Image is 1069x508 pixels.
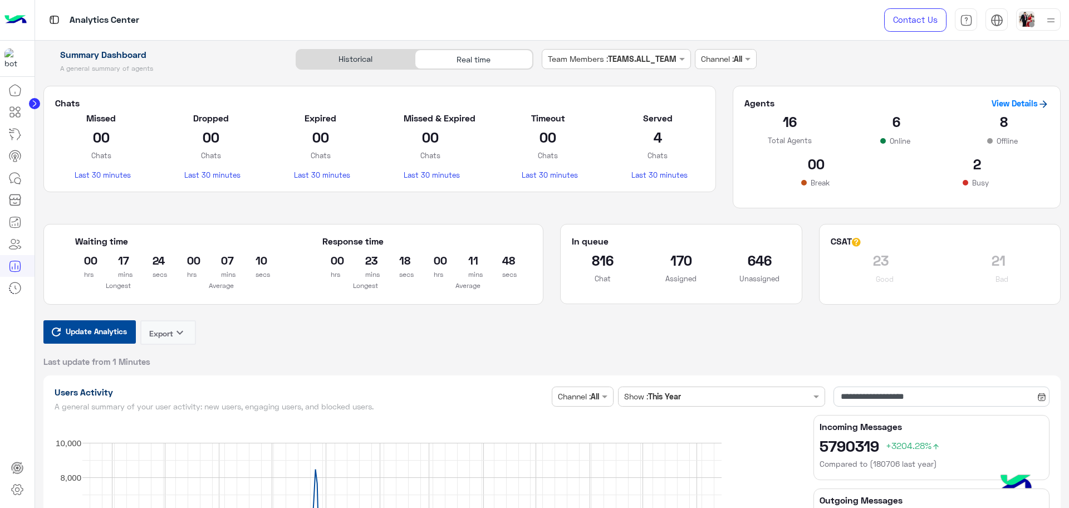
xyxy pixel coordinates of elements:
h5: Incoming Messages [820,421,1043,432]
h5: CSAT [831,236,861,247]
a: Contact Us [884,8,947,32]
p: Total Agents [744,135,835,146]
p: Last 30 minutes [404,169,457,180]
img: profile [1044,13,1058,27]
p: mins [365,269,366,280]
img: 1403182699927242 [4,48,24,69]
p: Chats [75,150,128,161]
p: secs [502,269,503,280]
p: Longest [75,280,161,291]
p: mins [468,269,469,280]
p: Last 30 minutes [522,169,575,180]
p: Bad [993,273,1011,285]
text: 8,000 [60,473,81,482]
img: Logo [4,8,27,32]
h1: Summary Dashboard [43,49,283,60]
h2: 00 [84,251,85,269]
p: Chats [522,150,575,161]
h2: 4 [631,128,684,146]
img: tab [47,13,61,27]
h2: 00 [187,251,188,269]
img: userImage [1019,11,1034,27]
h5: A general summary of agents [43,64,283,73]
p: Offline [994,135,1020,146]
h2: 18 [399,251,400,269]
p: Analytics Center [70,13,139,28]
h5: Agents [744,97,774,109]
p: Last 30 minutes [631,169,684,180]
p: Longest [322,280,409,291]
div: Historical [296,50,414,69]
p: Average [425,280,512,291]
h2: 170 [650,251,712,269]
h2: 23 [831,251,931,269]
h2: 816 [572,251,634,269]
h2: 00 [744,155,889,173]
h2: 00 [75,128,128,146]
p: Chats [294,150,347,161]
a: View Details [992,98,1049,108]
h5: Served [631,113,684,124]
h6: Compared to (180706 last year) [820,458,1043,470]
h5: Missed & Expired [404,113,457,124]
span: +3204.28% [886,440,940,451]
h2: 17 [118,251,119,269]
p: mins [118,269,119,280]
p: Last 30 minutes [294,169,347,180]
h5: Missed [75,113,128,124]
h2: 8 [959,113,1049,130]
h2: 21 [948,251,1049,269]
a: tab [955,8,977,32]
h5: Outgoing Messages [820,495,1043,506]
p: Good [874,273,896,285]
p: Assigned [650,273,712,284]
h2: 11 [468,251,469,269]
img: tab [960,14,973,27]
p: Break [808,177,832,188]
div: Real time [415,50,533,69]
img: hulul-logo.png [997,463,1036,502]
h2: 48 [502,251,503,269]
h2: 16 [744,113,835,130]
button: Update Analytics [43,320,136,344]
h5: Waiting time [75,236,264,247]
span: Update Analytics [63,324,130,339]
h1: Users Activity [55,387,548,398]
h5: Expired [294,113,347,124]
h2: 00 [522,128,575,146]
p: Chat [572,273,634,284]
p: hrs [84,269,85,280]
i: keyboard_arrow_down [173,326,187,339]
p: Last 30 minutes [75,169,128,180]
span: Last update from 1 Minutes [43,356,150,367]
h5: In queue [572,236,609,247]
h2: 00 [294,128,347,146]
p: mins [221,269,222,280]
p: Chats [631,150,684,161]
button: Exportkeyboard_arrow_down [140,320,196,345]
p: Last 30 minutes [184,169,237,180]
p: hrs [187,269,188,280]
h2: 646 [729,251,791,269]
p: secs [399,269,400,280]
p: Average [178,280,264,291]
h2: 00 [184,128,237,146]
h2: 00 [404,128,457,146]
h2: 23 [365,251,366,269]
h5: Dropped [184,113,237,124]
p: Busy [970,177,991,188]
h2: 07 [221,251,222,269]
h5: Response time [322,236,384,247]
h2: 2 [905,155,1049,173]
h2: 5790319 [820,437,1043,455]
p: Chats [404,150,457,161]
p: Online [887,135,913,146]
